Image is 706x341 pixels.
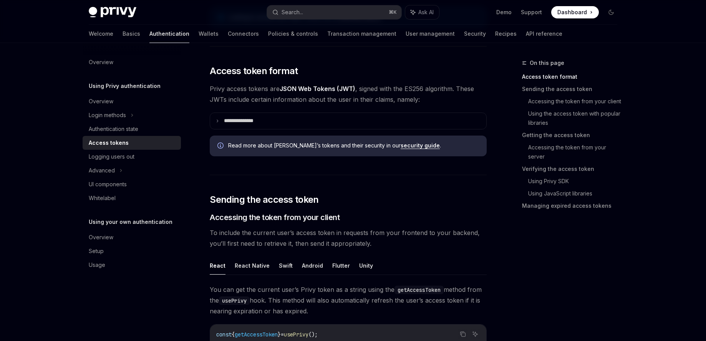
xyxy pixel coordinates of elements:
span: You can get the current user’s Privy token as a string using the method from the hook. This metho... [210,284,487,316]
a: Welcome [89,25,113,43]
button: Flutter [332,257,350,275]
a: User management [406,25,455,43]
a: Overview [83,230,181,244]
span: Read more about [PERSON_NAME]’s tokens and their security in our . [228,142,479,149]
a: Managing expired access tokens [522,200,623,212]
a: Connectors [228,25,259,43]
a: Using JavaScript libraries [528,187,623,200]
div: Whitelabel [89,194,116,203]
div: Usage [89,260,105,270]
a: Whitelabel [83,191,181,205]
div: Login methods [89,111,126,120]
a: Transaction management [327,25,396,43]
div: Access tokens [89,138,129,147]
span: getAccessToken [235,331,278,338]
a: Logging users out [83,150,181,164]
span: { [232,331,235,338]
a: Authentication [149,25,189,43]
button: Search...⌘K [267,5,401,19]
a: Overview [83,55,181,69]
div: Setup [89,247,104,256]
div: Advanced [89,166,115,175]
div: Search... [282,8,303,17]
a: Using Privy SDK [528,175,623,187]
a: Support [521,8,542,16]
h5: Using your own authentication [89,217,172,227]
span: usePrivy [284,331,308,338]
div: Overview [89,233,113,242]
a: Policies & controls [268,25,318,43]
a: UI components [83,177,181,191]
button: React [210,257,225,275]
button: React Native [235,257,270,275]
code: getAccessToken [394,286,444,294]
div: Overview [89,58,113,67]
span: Accessing the token from your client [210,212,340,223]
button: Toggle dark mode [605,6,617,18]
a: Recipes [495,25,517,43]
span: = [281,331,284,338]
button: Unity [359,257,373,275]
div: Authentication state [89,124,138,134]
span: Ask AI [418,8,434,16]
div: Logging users out [89,152,134,161]
span: On this page [530,58,564,68]
button: Ask AI [470,329,480,339]
a: Sending the access token [522,83,623,95]
a: Setup [83,244,181,258]
a: Verifying the access token [522,163,623,175]
a: Getting the access token [522,129,623,141]
a: Authentication state [83,122,181,136]
a: Accessing the token from your client [528,95,623,108]
span: } [278,331,281,338]
code: usePrivy [219,296,250,305]
span: Privy access tokens are , signed with the ES256 algorithm. These JWTs include certain information... [210,83,487,105]
span: Dashboard [557,8,587,16]
button: Swift [279,257,293,275]
a: Security [464,25,486,43]
a: JSON Web Tokens (JWT) [280,85,355,93]
button: Android [302,257,323,275]
img: dark logo [89,7,136,18]
a: Using the access token with popular libraries [528,108,623,129]
a: API reference [526,25,562,43]
span: (); [308,331,318,338]
a: Basics [123,25,140,43]
a: Usage [83,258,181,272]
span: ⌘ K [389,9,397,15]
a: Accessing the token from your server [528,141,623,163]
span: const [216,331,232,338]
h5: Using Privy authentication [89,81,161,91]
a: Overview [83,94,181,108]
button: Ask AI [405,5,439,19]
a: Dashboard [551,6,599,18]
svg: Info [217,142,225,150]
div: Overview [89,97,113,106]
span: To include the current user’s access token in requests from your frontend to your backend, you’ll... [210,227,487,249]
a: Wallets [199,25,219,43]
a: Demo [496,8,512,16]
a: Access tokens [83,136,181,150]
a: Access token format [522,71,623,83]
div: UI components [89,180,127,189]
a: security guide [401,142,440,149]
span: Sending the access token [210,194,319,206]
span: Access token format [210,65,298,77]
button: Copy the contents from the code block [458,329,468,339]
